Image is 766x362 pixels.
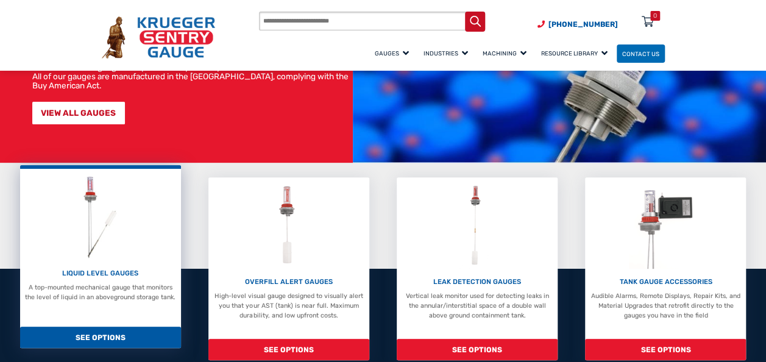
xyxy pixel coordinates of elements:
[397,177,558,360] a: Leak Detection Gauges LEAK DETECTION GAUGES Vertical leak monitor used for detecting leaks in the...
[369,43,418,64] a: Gauges
[590,277,742,287] p: TANK GAUGE ACCESSORIES
[585,177,746,360] a: Tank Gauge Accessories TANK GAUGE ACCESSORIES Audible Alarms, Remote Displays, Repair Kits, and M...
[102,16,215,59] img: Krueger Sentry Gauge
[418,43,477,64] a: Industries
[617,44,665,63] a: Contact Us
[76,174,125,261] img: Liquid Level Gauges
[459,182,495,269] img: Leak Detection Gauges
[269,182,309,269] img: Overfill Alert Gauges
[375,50,409,57] span: Gauges
[424,50,468,57] span: Industries
[402,277,553,287] p: LEAK DETECTION GAUGES
[548,20,618,29] span: [PHONE_NUMBER]
[397,339,558,360] span: SEE OPTIONS
[477,43,536,64] a: Machining
[585,339,746,360] span: SEE OPTIONS
[483,50,527,57] span: Machining
[653,11,657,21] div: 0
[20,327,181,348] span: SEE OPTIONS
[208,177,369,360] a: Overfill Alert Gauges OVERFILL ALERT GAUGES High-level visual gauge designed to visually alert yo...
[537,19,618,30] a: Phone Number (920) 434-8860
[213,291,364,320] p: High-level visual gauge designed to visually alert you that your AST (tank) is near full. Maximum...
[20,165,181,348] a: Liquid Level Gauges LIQUID LEVEL GAUGES A top-mounted mechanical gauge that monitors the level of...
[208,339,369,360] span: SEE OPTIONS
[24,283,176,302] p: A top-mounted mechanical gauge that monitors the level of liquid in an aboveground storage tank.
[590,291,742,320] p: Audible Alarms, Remote Displays, Repair Kits, and Material Upgrades that retrofit directly to the...
[541,50,608,57] span: Resource Library
[32,102,125,124] a: VIEW ALL GAUGES
[213,277,364,287] p: OVERFILL ALERT GAUGES
[24,268,176,279] p: LIQUID LEVEL GAUGES
[629,182,703,269] img: Tank Gauge Accessories
[536,43,617,64] a: Resource Library
[402,291,553,320] p: Vertical leak monitor used for detecting leaks in the annular/interstitial space of a double wall...
[622,50,659,57] span: Contact Us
